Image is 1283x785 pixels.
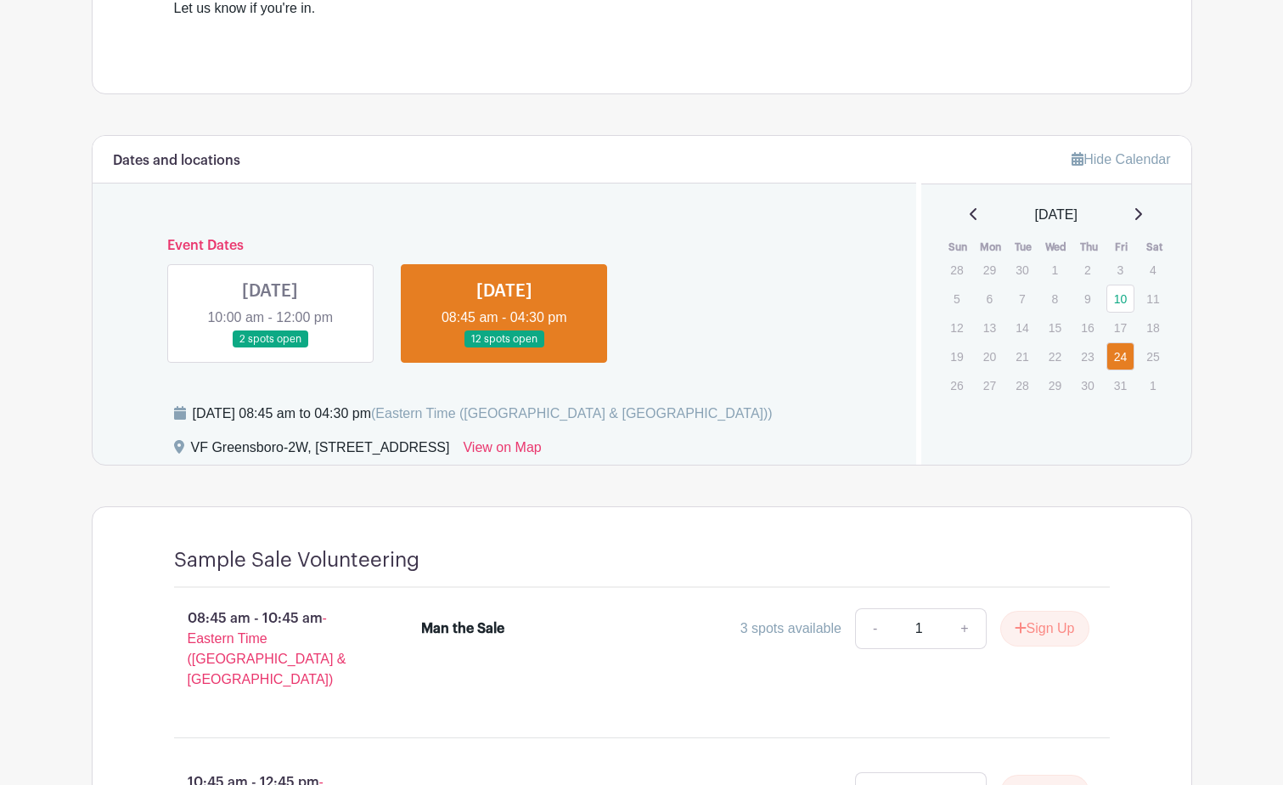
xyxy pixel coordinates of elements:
[1138,239,1171,256] th: Sat
[943,285,971,312] p: 5
[943,257,971,283] p: 28
[1072,152,1170,167] a: Hide Calendar
[147,601,395,697] p: 08:45 am - 10:45 am
[976,257,1004,283] p: 29
[943,372,971,398] p: 26
[740,618,841,639] div: 3 spots available
[193,404,773,424] div: [DATE] 08:45 am to 04:30 pm
[1041,314,1069,341] p: 15
[1000,611,1089,647] button: Sign Up
[463,438,541,465] a: View on Map
[1106,285,1134,313] a: 10
[371,406,773,421] span: (Eastern Time ([GEOGRAPHIC_DATA] & [GEOGRAPHIC_DATA]))
[1008,372,1036,398] p: 28
[188,611,346,686] span: - Eastern Time ([GEOGRAPHIC_DATA] & [GEOGRAPHIC_DATA])
[1073,314,1101,341] p: 16
[1007,239,1040,256] th: Tue
[1041,257,1069,283] p: 1
[1041,343,1069,370] p: 22
[1072,239,1106,256] th: Thu
[1008,257,1036,283] p: 30
[1008,343,1036,370] p: 21
[1008,285,1036,312] p: 7
[943,314,971,341] p: 12
[113,153,240,169] h6: Dates and locations
[1139,257,1167,283] p: 4
[1041,285,1069,312] p: 8
[943,608,986,649] a: +
[976,372,1004,398] p: 27
[1073,257,1101,283] p: 2
[1139,372,1167,398] p: 1
[1139,314,1167,341] p: 18
[976,314,1004,341] p: 13
[1106,257,1134,283] p: 3
[191,438,450,465] div: VF Greensboro-2W, [STREET_ADDRESS]
[1073,372,1101,398] p: 30
[855,608,894,649] a: -
[975,239,1008,256] th: Mon
[174,548,419,573] h4: Sample Sale Volunteering
[421,618,504,639] div: Man the Sale
[1139,343,1167,370] p: 25
[1106,342,1134,370] a: 24
[942,239,975,256] th: Sun
[154,238,856,254] h6: Event Dates
[1040,239,1073,256] th: Wed
[943,343,971,370] p: 19
[1073,285,1101,312] p: 9
[976,285,1004,312] p: 6
[1106,372,1134,398] p: 31
[1073,343,1101,370] p: 23
[1139,285,1167,312] p: 11
[976,343,1004,370] p: 20
[1008,314,1036,341] p: 14
[1106,239,1139,256] th: Fri
[1106,314,1134,341] p: 17
[1041,372,1069,398] p: 29
[1035,205,1078,225] span: [DATE]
